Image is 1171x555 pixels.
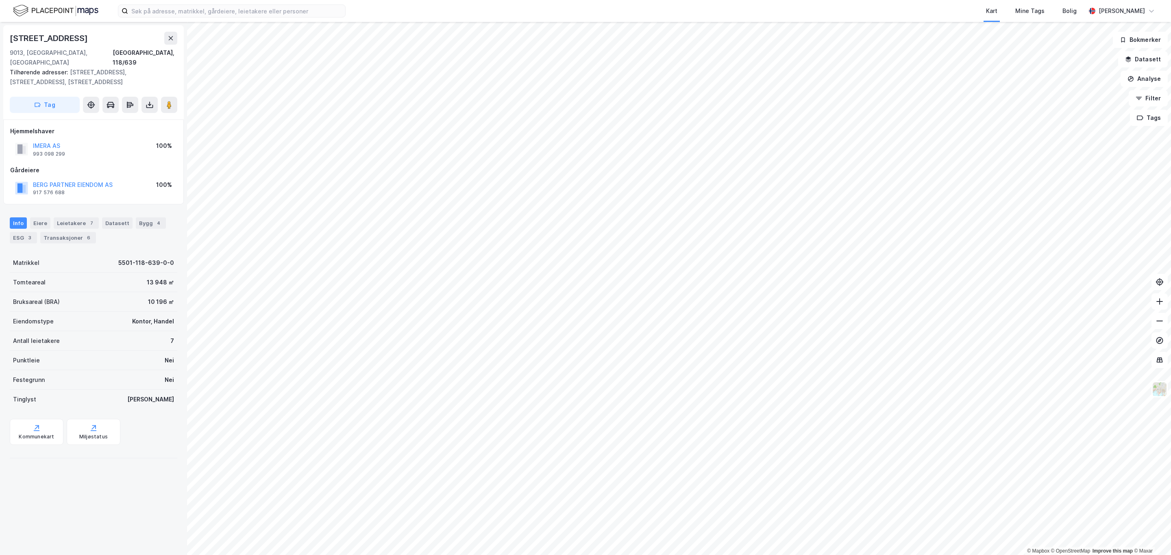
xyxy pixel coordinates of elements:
[128,5,345,17] input: Søk på adresse, matrikkel, gårdeiere, leietakere eller personer
[10,232,37,243] div: ESG
[170,336,174,346] div: 7
[1062,6,1077,16] div: Bolig
[148,297,174,307] div: 10 196 ㎡
[118,258,174,268] div: 5501-118-639-0-0
[87,219,96,227] div: 7
[33,151,65,157] div: 993 098 299
[13,395,36,404] div: Tinglyst
[1121,71,1168,87] button: Analyse
[26,234,34,242] div: 3
[165,375,174,385] div: Nei
[156,141,172,151] div: 100%
[165,356,174,365] div: Nei
[1027,548,1049,554] a: Mapbox
[1113,32,1168,48] button: Bokmerker
[33,189,65,196] div: 917 576 688
[79,434,108,440] div: Miljøstatus
[132,317,174,326] div: Kontor, Handel
[30,217,50,229] div: Eiere
[40,232,96,243] div: Transaksjoner
[1051,548,1090,554] a: OpenStreetMap
[1118,51,1168,67] button: Datasett
[10,165,177,175] div: Gårdeiere
[13,356,40,365] div: Punktleie
[10,69,70,76] span: Tilhørende adresser:
[19,434,54,440] div: Kommunekart
[113,48,177,67] div: [GEOGRAPHIC_DATA], 118/639
[85,234,93,242] div: 6
[13,317,54,326] div: Eiendomstype
[156,180,172,190] div: 100%
[1152,382,1167,397] img: Z
[10,126,177,136] div: Hjemmelshaver
[147,277,174,287] div: 13 948 ㎡
[13,336,60,346] div: Antall leietakere
[13,277,46,287] div: Tomteareal
[13,375,45,385] div: Festegrunn
[102,217,133,229] div: Datasett
[10,97,80,113] button: Tag
[13,297,60,307] div: Bruksareal (BRA)
[54,217,99,229] div: Leietakere
[1093,548,1133,554] a: Improve this map
[1129,90,1168,106] button: Filter
[1099,6,1145,16] div: [PERSON_NAME]
[155,219,163,227] div: 4
[10,48,113,67] div: 9013, [GEOGRAPHIC_DATA], [GEOGRAPHIC_DATA]
[136,217,166,229] div: Bygg
[986,6,997,16] div: Kart
[10,32,89,45] div: [STREET_ADDRESS]
[13,4,98,18] img: logo.f888ab2527a4732fd821a326f86c7f29.svg
[10,67,171,87] div: [STREET_ADDRESS], [STREET_ADDRESS], [STREET_ADDRESS]
[10,217,27,229] div: Info
[1130,110,1168,126] button: Tags
[1015,6,1045,16] div: Mine Tags
[127,395,174,404] div: [PERSON_NAME]
[1130,516,1171,555] iframe: Chat Widget
[13,258,39,268] div: Matrikkel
